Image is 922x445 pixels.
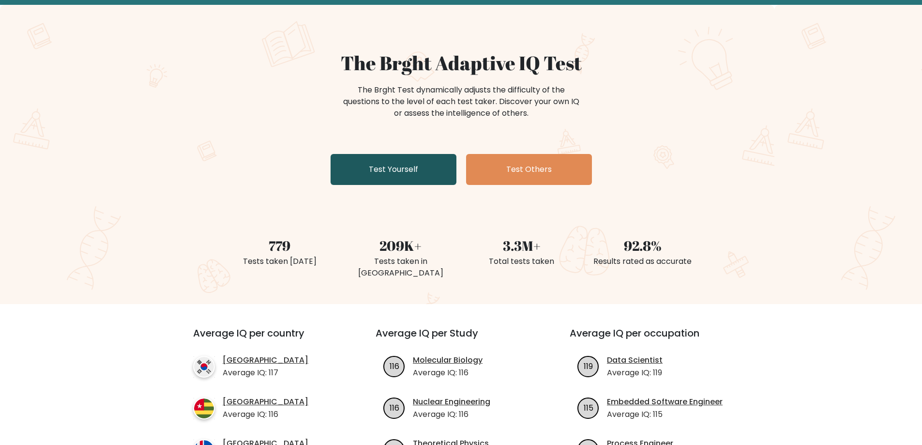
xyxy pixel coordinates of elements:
p: Average IQ: 116 [223,409,308,420]
a: Molecular Biology [413,354,483,366]
div: Results rated as accurate [588,256,697,267]
div: The Brght Test dynamically adjusts the difficulty of the questions to the level of each test take... [340,84,582,119]
a: Test Yourself [331,154,456,185]
p: Average IQ: 116 [413,409,490,420]
text: 116 [390,402,399,413]
div: 779 [225,235,334,256]
div: Total tests taken [467,256,576,267]
div: 3.3M+ [467,235,576,256]
img: country [193,356,215,378]
div: Tests taken [DATE] [225,256,334,267]
h3: Average IQ per occupation [570,327,741,351]
div: 209K+ [346,235,455,256]
p: Average IQ: 117 [223,367,308,379]
img: country [193,398,215,419]
h3: Average IQ per Study [376,327,546,351]
div: Tests taken in [GEOGRAPHIC_DATA] [346,256,455,279]
p: Average IQ: 115 [607,409,723,420]
a: Test Others [466,154,592,185]
a: Data Scientist [607,354,663,366]
p: Average IQ: 119 [607,367,663,379]
a: [GEOGRAPHIC_DATA] [223,354,308,366]
a: Embedded Software Engineer [607,396,723,408]
div: 92.8% [588,235,697,256]
a: [GEOGRAPHIC_DATA] [223,396,308,408]
text: 116 [390,360,399,371]
h1: The Brght Adaptive IQ Test [225,51,697,75]
a: Nuclear Engineering [413,396,490,408]
text: 119 [584,360,593,371]
text: 115 [584,402,593,413]
p: Average IQ: 116 [413,367,483,379]
h3: Average IQ per country [193,327,341,351]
